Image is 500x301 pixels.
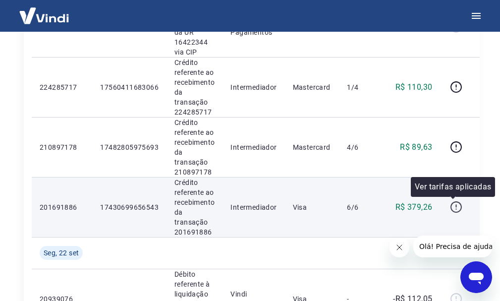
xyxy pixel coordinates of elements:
iframe: Fechar mensagem [389,238,409,257]
p: R$ 89,63 [400,141,432,153]
p: Intermediador [230,82,277,92]
p: 1/4 [347,82,376,92]
iframe: Mensagem da empresa [413,236,492,257]
p: Intermediador [230,202,277,212]
p: 17560411683066 [100,82,159,92]
p: R$ 379,26 [395,201,433,213]
p: R$ 110,30 [395,81,433,93]
p: Crédito referente ao recebimento da transação 210897178 [174,118,215,177]
p: Crédito referente ao recebimento da transação 224285717 [174,58,215,117]
img: Vindi [12,0,76,31]
p: Ver tarifas aplicadas [415,181,491,193]
p: 17430699656543 [100,202,159,212]
p: Crédito referente ao recebimento da transação 201691886 [174,178,215,237]
p: Mastercard [293,142,332,152]
p: 17482805975693 [100,142,159,152]
p: 201691886 [40,202,84,212]
p: Visa [293,202,332,212]
p: 4/6 [347,142,376,152]
iframe: Botão para abrir a janela de mensagens [460,261,492,293]
p: 210897178 [40,142,84,152]
span: Seg, 22 set [44,248,79,258]
span: Olá! Precisa de ajuda? [6,7,83,15]
p: Intermediador [230,142,277,152]
p: 6/6 [347,202,376,212]
p: 224285717 [40,82,84,92]
p: Mastercard [293,82,332,92]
